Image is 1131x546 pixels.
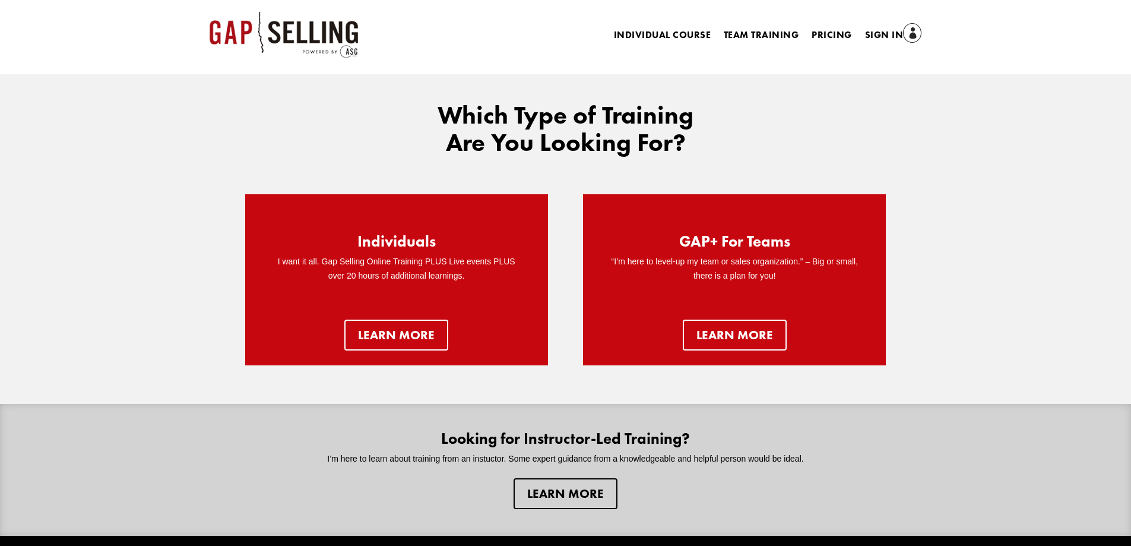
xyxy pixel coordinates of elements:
[614,31,711,44] a: Individual Course
[305,452,826,466] p: I’m here to learn about training from an instuctor. Some expert guidance from a knowledgeable and...
[865,27,922,44] a: Sign In
[417,102,714,162] h2: Which Type of Training Are You Looking For?
[812,31,851,44] a: Pricing
[514,478,617,509] a: Learn more
[683,320,787,351] a: learn more
[357,233,436,255] h2: Individuals
[344,320,448,351] a: Learn more
[305,431,826,452] h2: Looking for Instructor-Led Training?
[269,255,524,283] p: I want it all. Gap Selling Online Training PLUS Live events PLUS over 20 hours of additional lear...
[724,31,799,44] a: Team Training
[679,233,790,255] h2: GAP+ For Teams
[607,255,862,283] p: “I’m here to level-up my team or sales organization.” – Big or small, there is a plan for you!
